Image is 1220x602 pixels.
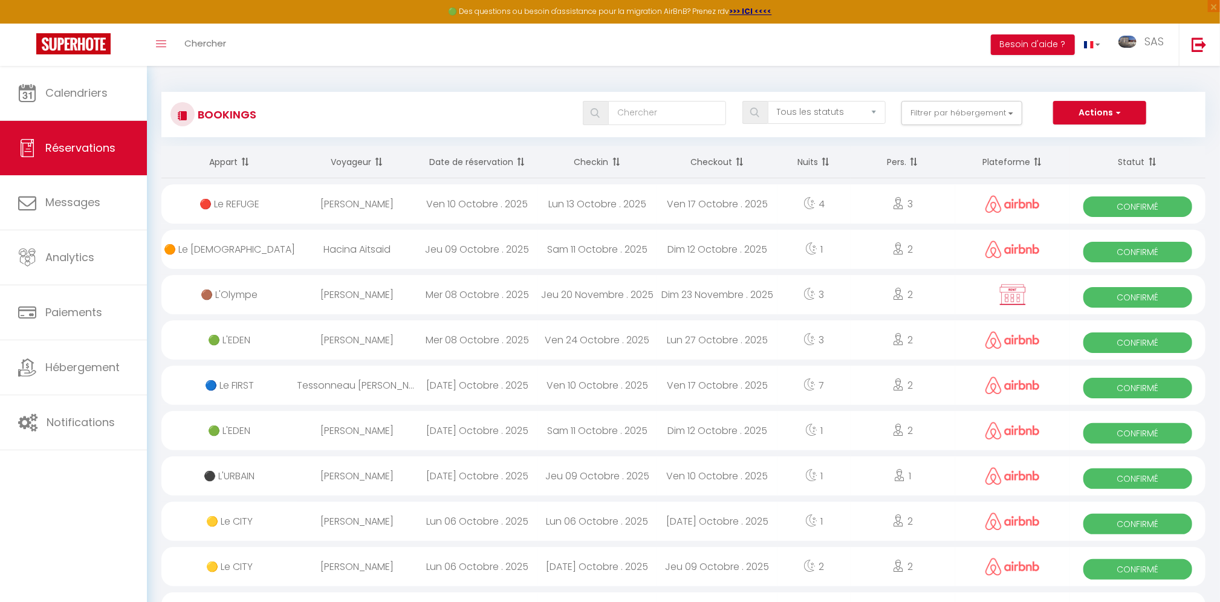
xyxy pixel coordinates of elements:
span: Chercher [184,37,226,50]
th: Sort by nights [777,146,851,178]
th: Sort by rentals [161,146,297,178]
button: Actions [1053,101,1146,125]
th: Sort by people [851,146,955,178]
th: Sort by channel [955,146,1070,178]
span: Calendriers [45,85,108,100]
span: Notifications [47,415,115,430]
th: Sort by guest [297,146,418,178]
img: Super Booking [36,33,111,54]
th: Sort by checkout [657,146,777,178]
span: Réservations [45,140,115,155]
h3: Bookings [195,101,256,128]
a: ... SAS [1109,24,1179,66]
th: Sort by booking date [417,146,537,178]
span: Hébergement [45,360,120,375]
input: Chercher [608,101,726,125]
span: Messages [45,195,100,210]
th: Sort by checkin [537,146,658,178]
a: Chercher [175,24,235,66]
span: Paiements [45,305,102,320]
a: >>> ICI <<<< [730,6,772,16]
img: logout [1192,37,1207,52]
img: ... [1118,36,1137,48]
button: Filtrer par hébergement [901,101,1022,125]
span: SAS [1144,34,1164,49]
th: Sort by status [1070,146,1206,178]
span: Analytics [45,250,94,265]
button: Besoin d'aide ? [991,34,1075,55]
